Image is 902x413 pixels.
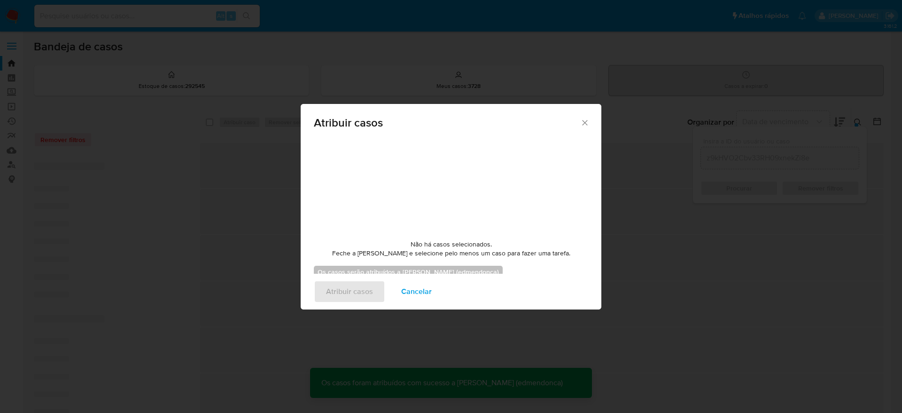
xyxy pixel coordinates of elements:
[381,138,521,232] img: yH5BAEAAAAALAAAAAABAAEAAAIBRAA7
[580,118,589,127] button: Fechar a janela
[401,281,432,302] span: Cancelar
[389,280,444,303] button: Cancelar
[411,240,492,249] span: Não há casos selecionados.
[318,267,499,277] b: Os casos serão atribuídos a [PERSON_NAME] (edmendonca)
[314,117,580,128] span: Atribuir casos
[301,104,601,310] div: assign-modal
[332,249,570,258] span: Feche a [PERSON_NAME] e selecione pelo menos um caso para fazer uma tarefa.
